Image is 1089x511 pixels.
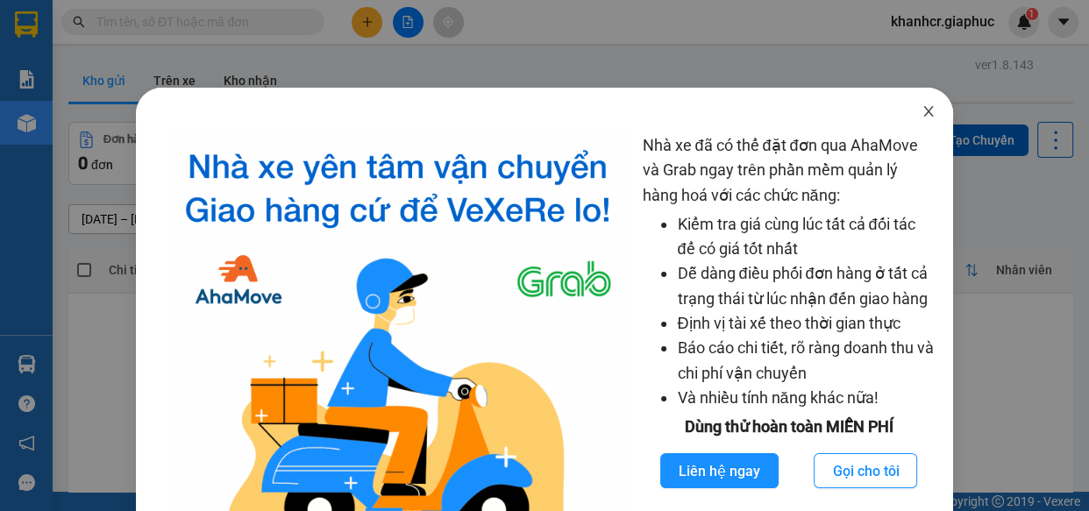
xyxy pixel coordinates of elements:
[679,460,760,482] span: Liên hệ ngay
[922,104,936,118] span: close
[814,453,917,488] button: Gọi cho tôi
[904,88,953,137] button: Close
[677,386,935,410] li: Và nhiều tính năng khác nữa!
[677,311,935,336] li: Định vị tài xế theo thời gian thực
[677,261,935,311] li: Dễ dàng điều phối đơn hàng ở tất cả trạng thái từ lúc nhận đến giao hàng
[832,460,899,482] span: Gọi cho tôi
[642,415,935,439] div: Dùng thử hoàn toàn MIỄN PHÍ
[677,336,935,386] li: Báo cáo chi tiết, rõ ràng doanh thu và chi phí vận chuyển
[677,212,935,262] li: Kiểm tra giá cùng lúc tất cả đối tác để có giá tốt nhất
[660,453,779,488] button: Liên hệ ngay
